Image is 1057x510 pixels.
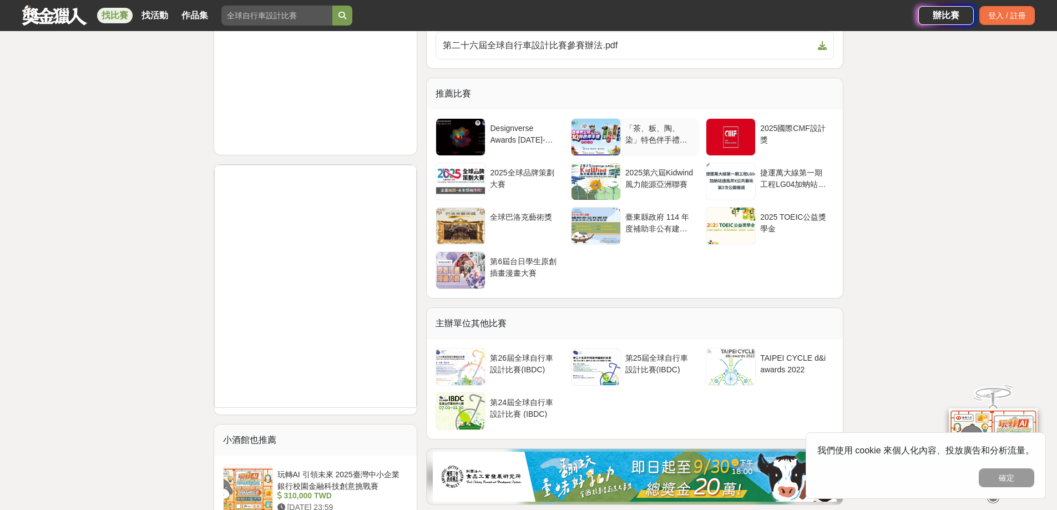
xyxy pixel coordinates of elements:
[625,352,695,373] div: 第25屆全球自行車設計比賽(IBDC)
[490,123,559,144] div: Designverse Awards [DATE]-[DATE]
[571,118,699,156] a: 「茶、粄、陶、染」特色伴手禮票選活動
[706,163,834,200] a: 捷運萬大線第一期工程LG04加蚋站通風井X公共藝術第2次公開徵選
[918,6,974,25] a: 辦比賽
[490,256,559,277] div: 第6屆台日學生原創插畫漫畫大賽
[490,397,559,418] div: 第24屆全球自行車設計比賽 (IBDC)
[436,251,564,289] a: 第6屆台日學生原創插畫漫畫大賽
[571,348,699,386] a: 第25屆全球自行車設計比賽(IBDC)
[214,425,417,456] div: 小酒館也推薦
[490,352,559,373] div: 第26屆全球自行車設計比賽(IBDC)
[427,78,843,109] div: 推薦比賽
[571,163,699,200] a: 2025第六屆Kidwind風力能源亞洲聯賽
[625,167,695,188] div: 2025第六屆Kidwind風力能源亞洲聯賽
[436,348,564,386] a: 第26屆全球自行車設計比賽(IBDC)
[571,207,699,245] a: 臺東縣政府 114 年度補助非公有建築物設置太陽光電 系統實施計畫
[949,407,1038,481] img: d2146d9a-e6f6-4337-9592-8cefde37ba6b.png
[760,167,830,188] div: 捷運萬大線第一期工程LG04加蚋站通風井X公共藝術第2次公開徵選
[97,8,133,23] a: 找比賽
[137,8,173,23] a: 找活動
[490,211,559,233] div: 全球巴洛克藝術獎
[443,39,813,52] span: 第二十六屆全球自行車設計比賽參賽辦法.pdf
[433,452,837,502] img: e6dbf9e7-1170-4b32-9b88-12c24a1657ac.jpg
[277,490,404,502] div: 310,000 TWD
[436,32,834,59] a: 第二十六屆全球自行車設計比賽參賽辦法.pdf
[817,446,1034,455] span: 我們使用 cookie 來個人化內容、投放廣告和分析流量。
[221,6,332,26] input: 全球自行車設計比賽
[760,123,830,144] div: 2025國際CMF設計獎
[979,6,1035,25] div: 登入 / 註冊
[177,8,213,23] a: 作品集
[427,308,843,339] div: 主辦單位其他比賽
[979,468,1034,487] button: 確定
[625,211,695,233] div: 臺東縣政府 114 年度補助非公有建築物設置太陽光電 系統實施計畫
[706,348,834,386] a: TAIPEI CYCLE d&i awards 2022
[436,163,564,200] a: 2025全球品牌策劃大賽
[625,123,695,144] div: 「茶、粄、陶、染」特色伴手禮票選活動
[277,469,404,490] div: 玩轉AI 引領未來 2025臺灣中小企業銀行校園金融科技創意挑戰賽
[706,118,834,156] a: 2025國際CMF設計獎
[706,207,834,245] a: 2025 TOEIC公益獎學金
[490,167,559,188] div: 2025全球品牌策劃大賽
[436,392,564,430] a: 第24屆全球自行車設計比賽 (IBDC)
[760,352,830,373] div: TAIPEI CYCLE d&i awards 2022
[436,118,564,156] a: Designverse Awards [DATE]-[DATE]
[436,207,564,245] a: 全球巴洛克藝術獎
[760,211,830,233] div: 2025 TOEIC公益獎學金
